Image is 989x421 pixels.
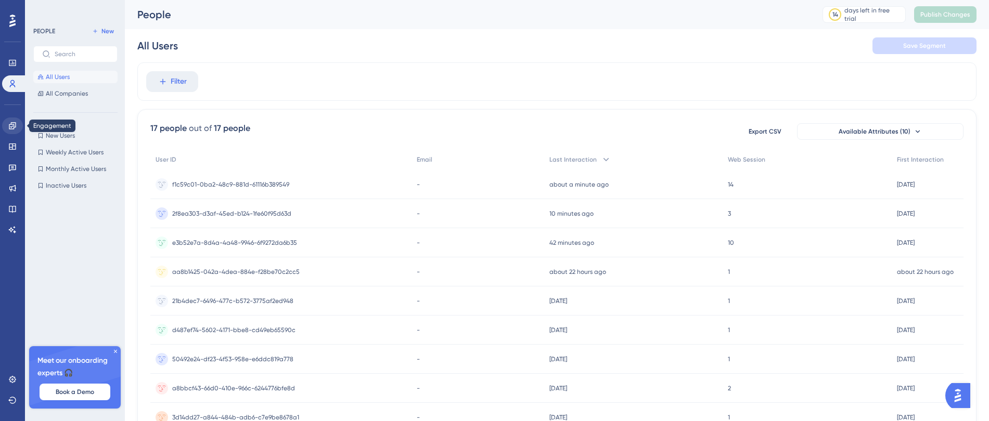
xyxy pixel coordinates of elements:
[172,384,295,392] span: a8bbcf43-66d0-410e-966c-6244776bfe8d
[172,355,293,363] span: 50492e24-df23-4f53-958e-e6ddc819a778
[56,388,94,396] span: Book a Demo
[417,209,420,218] span: -
[417,239,420,247] span: -
[728,297,730,305] span: 1
[549,268,606,275] time: about 22 hours ago
[172,326,296,334] span: d487ef74-5602-4171-bbe8-cd49eb65590c
[55,50,109,58] input: Search
[797,123,964,140] button: Available Attributes (10)
[417,384,420,392] span: -
[33,71,118,83] button: All Users
[832,10,838,19] div: 14
[897,326,915,334] time: [DATE]
[897,155,944,164] span: First Interaction
[417,155,432,164] span: Email
[46,89,88,98] span: All Companies
[40,384,110,400] button: Book a Demo
[214,122,250,135] div: 17 people
[897,268,954,275] time: about 22 hours ago
[156,155,176,164] span: User ID
[728,239,734,247] span: 10
[897,239,915,246] time: [DATE]
[897,181,915,188] time: [DATE]
[728,180,734,189] span: 14
[549,155,597,164] span: Last Interaction
[46,148,104,156] span: Weekly Active Users
[137,7,797,22] div: People
[37,354,112,379] span: Meet our onboarding experts 🎧
[903,42,946,50] span: Save Segment
[417,180,420,189] span: -
[150,122,187,135] div: 17 people
[46,73,70,81] span: All Users
[172,297,293,305] span: 21b4dec7-6496-477c-b572-3775af2ed948
[872,37,977,54] button: Save Segment
[417,326,420,334] span: -
[897,414,915,421] time: [DATE]
[844,6,902,23] div: days left in free trial
[101,27,114,35] span: New
[728,326,730,334] span: 1
[33,27,55,35] div: PEOPLE
[549,356,567,363] time: [DATE]
[739,123,791,140] button: Export CSV
[46,165,106,173] span: Monthly Active Users
[897,385,915,392] time: [DATE]
[88,25,118,37] button: New
[549,297,567,305] time: [DATE]
[172,209,291,218] span: 2f8ea303-d3af-45ed-b124-1fe60f95d63d
[728,384,731,392] span: 2
[549,181,609,188] time: about a minute ago
[172,239,297,247] span: e3b52e7a-8d4a-4a48-9946-6f9272da6b35
[46,181,86,190] span: Inactive Users
[189,122,212,135] div: out of
[728,209,731,218] span: 3
[171,75,187,88] span: Filter
[897,356,915,363] time: [DATE]
[549,414,567,421] time: [DATE]
[417,355,420,363] span: -
[172,268,300,276] span: aa8b1425-042a-4dea-884e-f28be70c2cc5
[549,326,567,334] time: [DATE]
[897,297,915,305] time: [DATE]
[749,127,781,136] span: Export CSV
[33,87,118,100] button: All Companies
[920,10,970,19] span: Publish Changes
[33,163,118,175] button: Monthly Active Users
[945,380,977,411] iframe: UserGuiding AI Assistant Launcher
[839,127,910,136] span: Available Attributes (10)
[549,210,594,217] time: 10 minutes ago
[33,179,118,192] button: Inactive Users
[33,146,118,159] button: Weekly Active Users
[137,38,178,53] div: All Users
[549,385,567,392] time: [DATE]
[897,210,915,217] time: [DATE]
[417,268,420,276] span: -
[417,297,420,305] span: -
[728,155,765,164] span: Web Session
[728,268,730,276] span: 1
[33,129,118,142] button: New Users
[914,6,977,23] button: Publish Changes
[46,131,75,140] span: New Users
[172,180,289,189] span: f1c59c01-0ba2-48c9-881d-61116b389549
[549,239,594,246] time: 42 minutes ago
[728,355,730,363] span: 1
[146,71,198,92] button: Filter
